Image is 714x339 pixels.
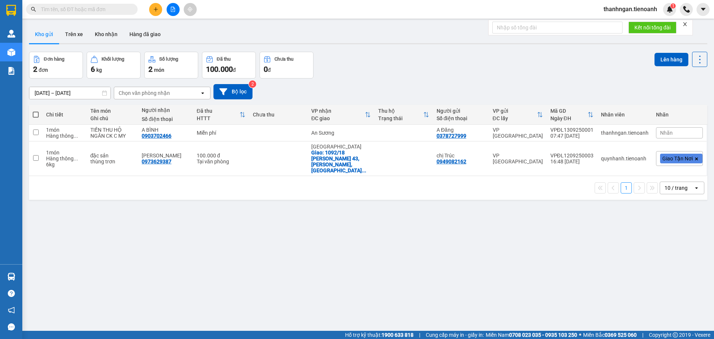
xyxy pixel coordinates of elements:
[605,332,637,338] strong: 0369 525 060
[46,150,83,156] div: 1 món
[197,115,239,121] div: HTTT
[119,89,170,97] div: Chọn văn phòng nhận
[184,3,197,16] button: aim
[654,53,688,66] button: Lên hàng
[662,155,693,162] span: Giao Tận Nơi
[90,108,134,114] div: Tên món
[378,115,423,121] div: Trạng thái
[7,30,15,38] img: warehouse-icon
[29,25,59,43] button: Kho gửi
[202,52,256,79] button: Đã thu100.000đ
[87,52,141,79] button: Khối lượng6kg
[493,153,543,164] div: VP [GEOGRAPHIC_DATA]
[91,65,95,74] span: 6
[8,307,15,314] span: notification
[672,3,674,9] span: 1
[102,57,124,62] div: Khối lượng
[493,127,543,139] div: VP [GEOGRAPHIC_DATA]
[311,150,371,173] div: Giao: 1092/18 Tỉnh lộ 43, Tam Bình, Thủ Đức, Hồ Chí Minh
[197,153,245,159] div: 100.000 đ
[550,127,594,133] div: VPĐL1309250001
[6,5,16,16] img: logo-vxr
[142,153,189,159] div: anh Huy
[46,133,83,139] div: Hàng thông thường
[683,6,690,13] img: phone-icon
[142,159,171,164] div: 0973629387
[311,108,365,114] div: VP nhận
[673,332,678,338] span: copyright
[7,273,15,281] img: warehouse-icon
[311,144,371,150] div: [GEOGRAPHIC_DATA]
[509,332,577,338] strong: 0708 023 035 - 0935 103 250
[213,84,253,99] button: Bộ lọc
[345,331,414,339] span: Hỗ trợ kỹ thuật:
[579,333,581,336] span: ⚪️
[41,5,129,13] input: Tìm tên, số ĐT hoặc mã đơn
[197,130,245,136] div: Miễn phí
[311,130,371,136] div: An Sương
[29,52,83,79] button: Đơn hàng2đơn
[123,25,167,43] button: Hàng đã giao
[148,65,152,74] span: 2
[90,115,134,121] div: Ghi chú
[187,7,193,12] span: aim
[601,130,649,136] div: thanhngan.tienoanh
[550,159,594,164] div: 16:48 [DATE]
[142,133,171,139] div: 0903702466
[700,6,707,13] span: caret-down
[682,22,688,27] span: close
[29,87,110,99] input: Select a date range.
[167,3,180,16] button: file-add
[153,7,158,12] span: plus
[197,159,245,164] div: Tại văn phòng
[90,153,134,159] div: đặc sản
[697,3,710,16] button: caret-down
[426,331,484,339] span: Cung cấp máy in - giấy in:
[89,25,123,43] button: Kho nhận
[206,65,233,74] span: 100.000
[486,331,577,339] span: Miền Nam
[308,105,374,125] th: Toggle SortBy
[374,105,433,125] th: Toggle SortBy
[7,48,15,56] img: warehouse-icon
[621,182,632,194] button: 1
[642,331,643,339] span: |
[437,108,485,114] div: Người gửi
[694,185,699,191] svg: open
[550,153,594,159] div: VPĐL1209250003
[268,67,271,73] span: đ
[264,65,268,74] span: 0
[170,7,176,12] span: file-add
[666,6,673,13] img: icon-new-feature
[598,4,663,14] span: thanhngan.tienoanh
[233,67,236,73] span: đ
[550,108,588,114] div: Mã GD
[628,22,676,33] button: Kết nối tổng đài
[362,167,366,173] span: ...
[493,115,537,121] div: ĐC lấy
[8,290,15,297] span: question-circle
[200,90,206,96] svg: open
[90,159,134,164] div: thùng trơn
[44,57,64,62] div: Đơn hàng
[149,3,162,16] button: plus
[90,127,134,133] div: TIỀN THU HỘ
[493,108,537,114] div: VP gửi
[437,159,466,164] div: 0949082162
[437,153,485,159] div: chị Trúc
[142,127,189,133] div: A BÌNH
[311,115,365,121] div: ĐC giao
[492,22,623,33] input: Nhập số tổng đài
[419,331,420,339] span: |
[46,127,83,133] div: 1 món
[583,331,637,339] span: Miền Bắc
[437,127,485,133] div: A Đăng
[550,133,594,139] div: 07:47 [DATE]
[46,156,83,161] div: Hàng thông thường
[217,57,231,62] div: Đã thu
[7,67,15,75] img: solution-icon
[197,108,239,114] div: Đã thu
[144,52,198,79] button: Số lượng2món
[159,57,178,62] div: Số lượng
[382,332,414,338] strong: 1900 633 818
